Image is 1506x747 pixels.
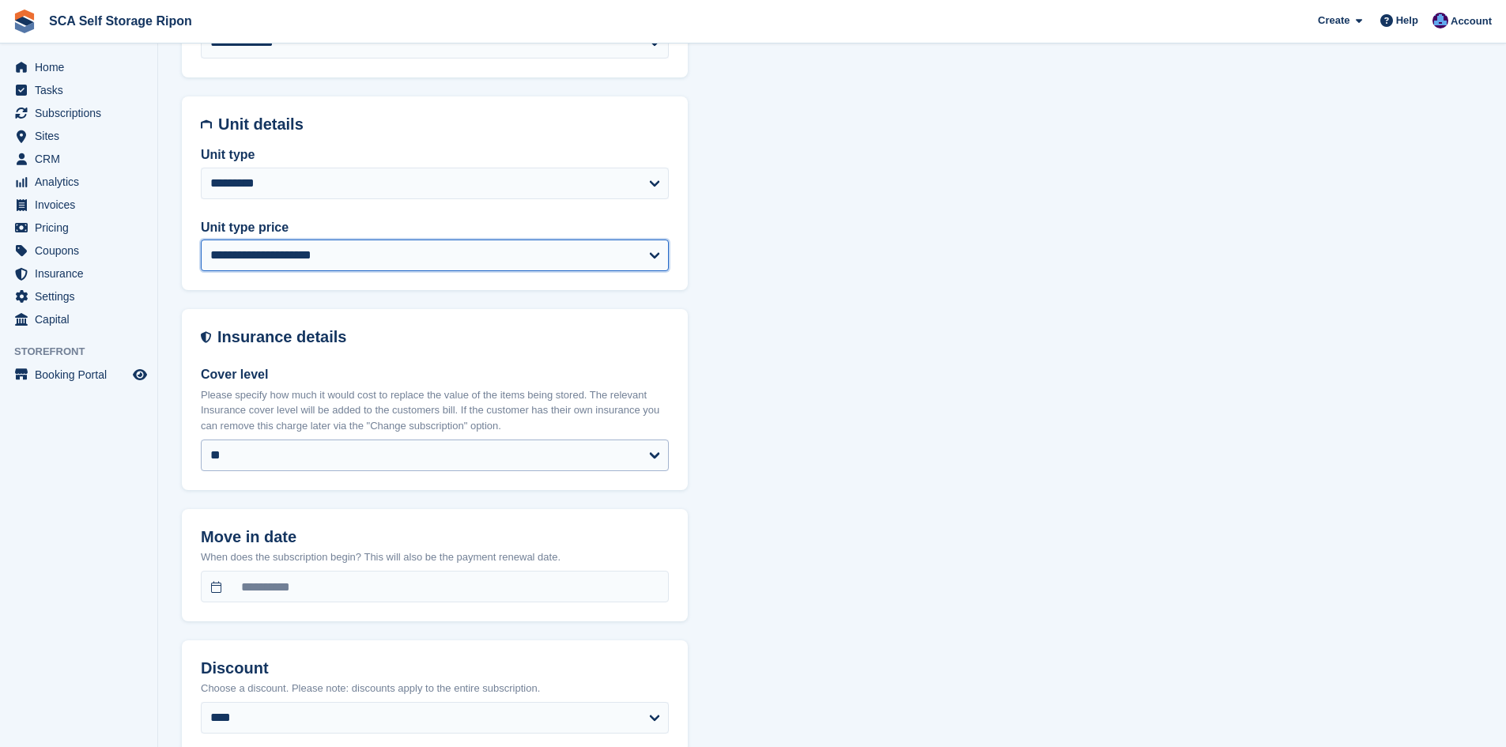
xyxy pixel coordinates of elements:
[1432,13,1448,28] img: Sarah Race
[35,217,130,239] span: Pricing
[8,364,149,386] a: menu
[43,8,198,34] a: SCA Self Storage Ripon
[35,79,130,101] span: Tasks
[218,115,669,134] h2: Unit details
[13,9,36,33] img: stora-icon-8386f47178a22dfd0bd8f6a31ec36ba5ce8667c1dd55bd0f319d3a0aa187defe.svg
[1318,13,1349,28] span: Create
[201,145,669,164] label: Unit type
[201,365,669,384] label: Cover level
[8,79,149,101] a: menu
[35,308,130,330] span: Capital
[35,56,130,78] span: Home
[201,659,669,677] h2: Discount
[8,194,149,216] a: menu
[8,285,149,307] a: menu
[35,125,130,147] span: Sites
[8,217,149,239] a: menu
[8,56,149,78] a: menu
[8,262,149,285] a: menu
[201,681,669,696] p: Choose a discount. Please note: discounts apply to the entire subscription.
[217,328,669,346] h2: Insurance details
[8,308,149,330] a: menu
[201,387,669,434] p: Please specify how much it would cost to replace the value of the items being stored. The relevan...
[14,344,157,360] span: Storefront
[201,328,211,346] img: insurance-details-icon-731ffda60807649b61249b889ba3c5e2b5c27d34e2e1fb37a309f0fde93ff34a.svg
[35,194,130,216] span: Invoices
[1451,13,1492,29] span: Account
[35,262,130,285] span: Insurance
[35,364,130,386] span: Booking Portal
[35,148,130,170] span: CRM
[201,218,669,237] label: Unit type price
[8,148,149,170] a: menu
[8,171,149,193] a: menu
[35,102,130,124] span: Subscriptions
[8,102,149,124] a: menu
[8,125,149,147] a: menu
[1396,13,1418,28] span: Help
[35,240,130,262] span: Coupons
[201,115,212,134] img: unit-details-icon-595b0c5c156355b767ba7b61e002efae458ec76ed5ec05730b8e856ff9ea34a9.svg
[8,240,149,262] a: menu
[35,285,130,307] span: Settings
[201,549,669,565] p: When does the subscription begin? This will also be the payment renewal date.
[130,365,149,384] a: Preview store
[201,528,669,546] h2: Move in date
[35,171,130,193] span: Analytics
